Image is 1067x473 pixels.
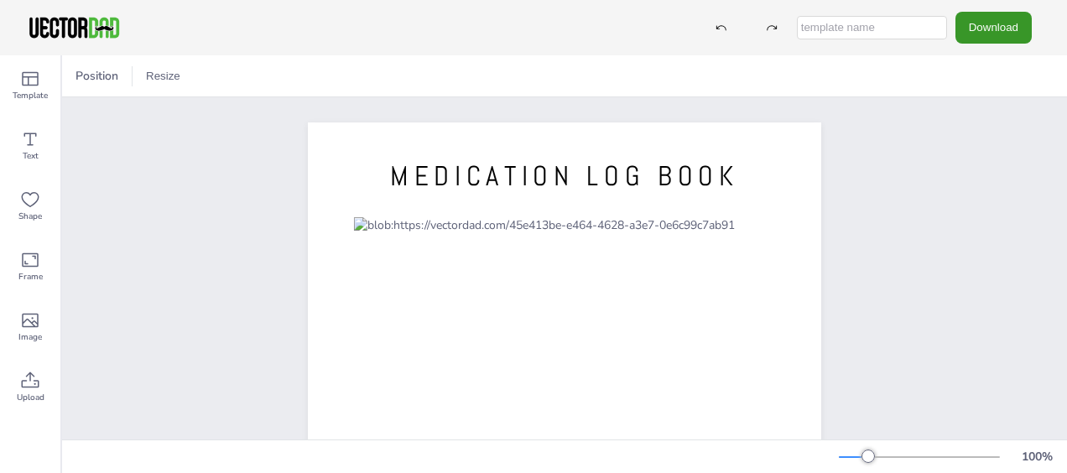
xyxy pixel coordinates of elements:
[18,330,42,344] span: Image
[18,270,43,283] span: Frame
[17,391,44,404] span: Upload
[390,159,739,194] span: MEDICATION LOG BOOK
[23,149,39,163] span: Text
[797,16,947,39] input: template name
[139,63,187,90] button: Resize
[18,210,42,223] span: Shape
[955,12,1032,43] button: Download
[1017,449,1057,465] div: 100 %
[72,68,122,84] span: Position
[27,15,122,40] img: VectorDad-1.png
[13,89,48,102] span: Template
